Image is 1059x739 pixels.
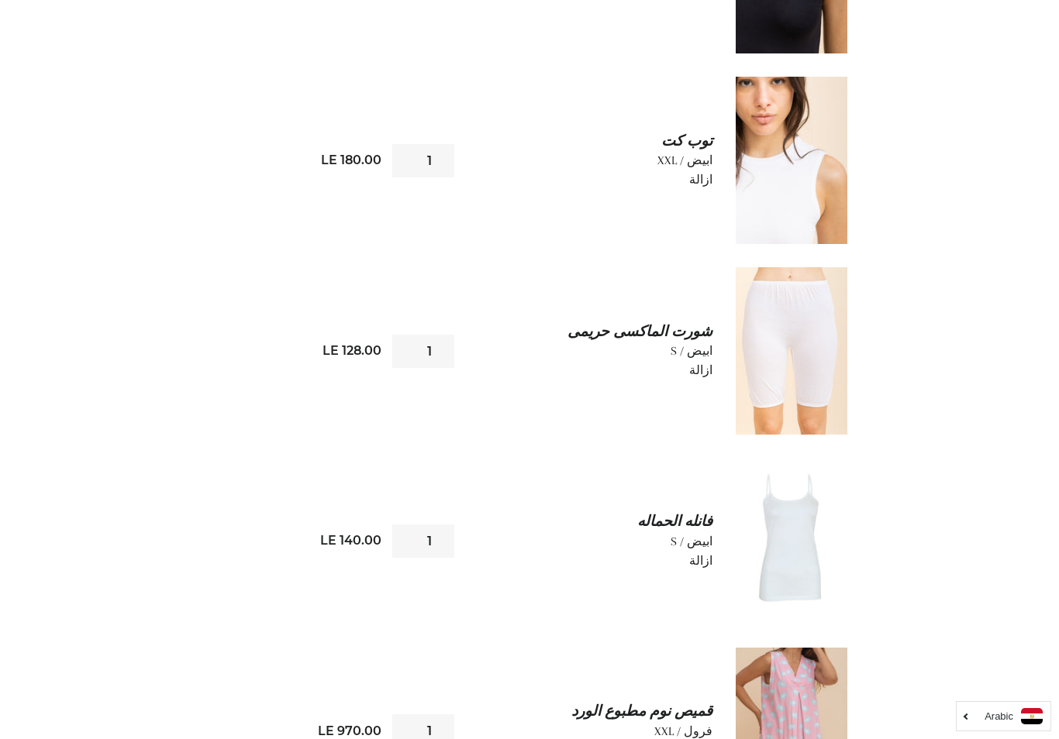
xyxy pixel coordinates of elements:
[491,511,712,532] a: فانله الحماله
[689,363,712,377] a: ازالة
[318,724,381,738] span: LE 970.00
[491,131,712,152] a: توب كت
[323,343,381,358] span: LE 128.00
[466,342,712,361] p: ابيض / S
[491,321,712,342] a: شورت الماكسى حريمى
[964,708,1043,724] a: Arabic
[320,533,381,548] span: LE 140.00
[466,532,712,552] p: ابيض / S
[689,554,712,568] a: ازالة
[321,153,381,167] span: LE 180.00
[736,458,847,624] img: فانله الحماله - ابيض / S
[689,173,712,187] a: ازالة
[736,77,847,244] img: توب كت - ابيض / XXL
[491,701,712,722] a: قميص نوم مطبوع الورد
[466,151,712,170] p: ابيض / XXL
[736,267,847,435] img: شورت الماكسى حريمى - ابيض / S
[985,711,1013,721] i: Arabic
